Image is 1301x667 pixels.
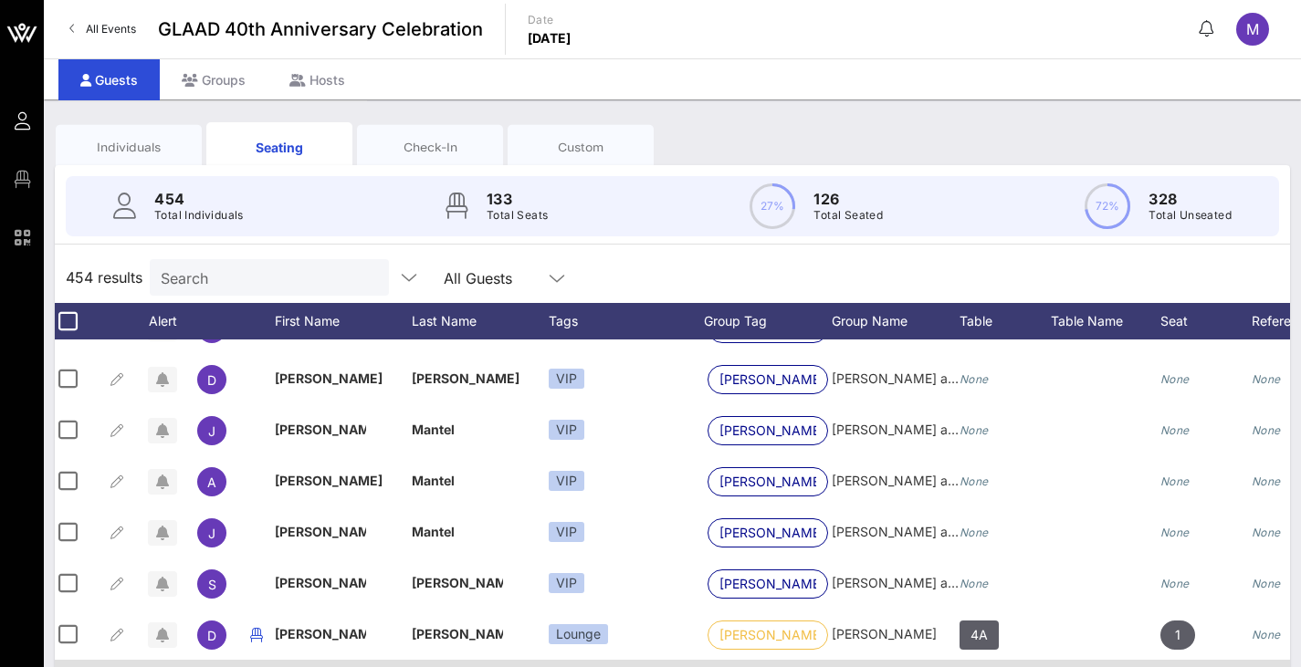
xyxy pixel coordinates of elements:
span: [PERSON_NAME] [719,621,816,649]
p: Date [528,11,572,29]
span: [PERSON_NAME] [PERSON_NAME] [719,417,816,444]
i: None [1160,423,1190,437]
div: Hosts [268,59,367,100]
p: [PERSON_NAME] [275,404,366,455]
span: Mantel [412,473,455,488]
span: [PERSON_NAME] [275,473,383,488]
div: VIP [549,420,584,440]
div: Group Name [832,303,960,339]
i: None [1252,577,1281,590]
span: [PERSON_NAME] and [PERSON_NAME] [832,473,1072,488]
p: [DATE] [528,29,572,47]
i: None [960,474,989,488]
div: Tags [549,303,704,339]
span: 1 [1175,620,1180,650]
div: Last Name [412,303,549,339]
p: 126 [813,188,883,210]
div: VIP [549,369,584,389]
p: Total Seated [813,206,883,224]
p: Total Seats [487,206,548,224]
span: [PERSON_NAME] [832,626,937,641]
p: Mantel [412,506,503,558]
i: None [1252,474,1281,488]
div: Guests [58,59,160,100]
p: [PERSON_NAME] [275,609,366,660]
p: [PERSON_NAME] [275,558,366,609]
div: Custom [521,139,640,156]
p: [PERSON_NAME] [412,609,503,660]
p: Mantel [412,404,503,455]
div: Group Tag [704,303,832,339]
p: Total Individuals [154,206,244,224]
div: Lounge [549,624,608,644]
div: VIP [549,471,584,491]
i: None [1252,372,1281,386]
i: None [960,423,989,437]
i: None [960,577,989,590]
span: [PERSON_NAME] [275,370,383,386]
p: 454 [154,188,244,210]
div: Seating [220,138,339,157]
div: Individuals [69,139,188,156]
div: Groups [160,59,268,100]
div: VIP [549,522,584,542]
i: None [1252,526,1281,539]
div: All Guests [444,270,512,287]
span: 454 results [66,266,142,288]
span: A [207,474,216,490]
span: [PERSON_NAME] [PERSON_NAME] [719,519,816,547]
p: 328 [1149,188,1232,210]
span: M [1246,20,1259,38]
i: None [1160,474,1190,488]
span: S [208,577,216,592]
i: None [1160,577,1190,590]
span: [PERSON_NAME] and [PERSON_NAME] [832,370,1072,386]
a: All Events [58,15,147,44]
p: 133 [487,188,548,210]
i: None [1160,526,1190,539]
i: None [960,372,989,386]
div: Alert [140,303,185,339]
span: [PERSON_NAME] and [PERSON_NAME] [832,524,1072,539]
span: [PERSON_NAME] [PERSON_NAME] [719,468,816,495]
i: None [960,526,989,539]
span: [PERSON_NAME] [412,370,519,386]
p: Total Unseated [1149,206,1232,224]
p: [PERSON_NAME] [412,558,503,609]
span: All Events [86,22,136,36]
div: Seat [1160,303,1252,339]
div: M [1236,13,1269,46]
div: First Name [275,303,412,339]
div: VIP [549,573,584,593]
span: J [208,526,215,541]
div: Table Name [1051,303,1160,339]
div: Table [960,303,1051,339]
span: 4A [971,620,988,650]
span: [PERSON_NAME] [PERSON_NAME] [719,570,816,598]
span: [PERSON_NAME] and [PERSON_NAME] [832,422,1072,437]
span: J [208,423,215,439]
span: D [207,628,216,643]
span: D [207,372,216,388]
div: All Guests [433,259,579,296]
div: Check-In [371,139,489,156]
span: [PERSON_NAME] [PERSON_NAME] [719,366,816,393]
i: None [1160,372,1190,386]
p: [PERSON_NAME] [275,506,366,558]
i: None [1252,423,1281,437]
span: [PERSON_NAME] and [PERSON_NAME] [832,575,1072,590]
i: None [1252,628,1281,641]
span: GLAAD 40th Anniversary Celebration [158,16,483,43]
